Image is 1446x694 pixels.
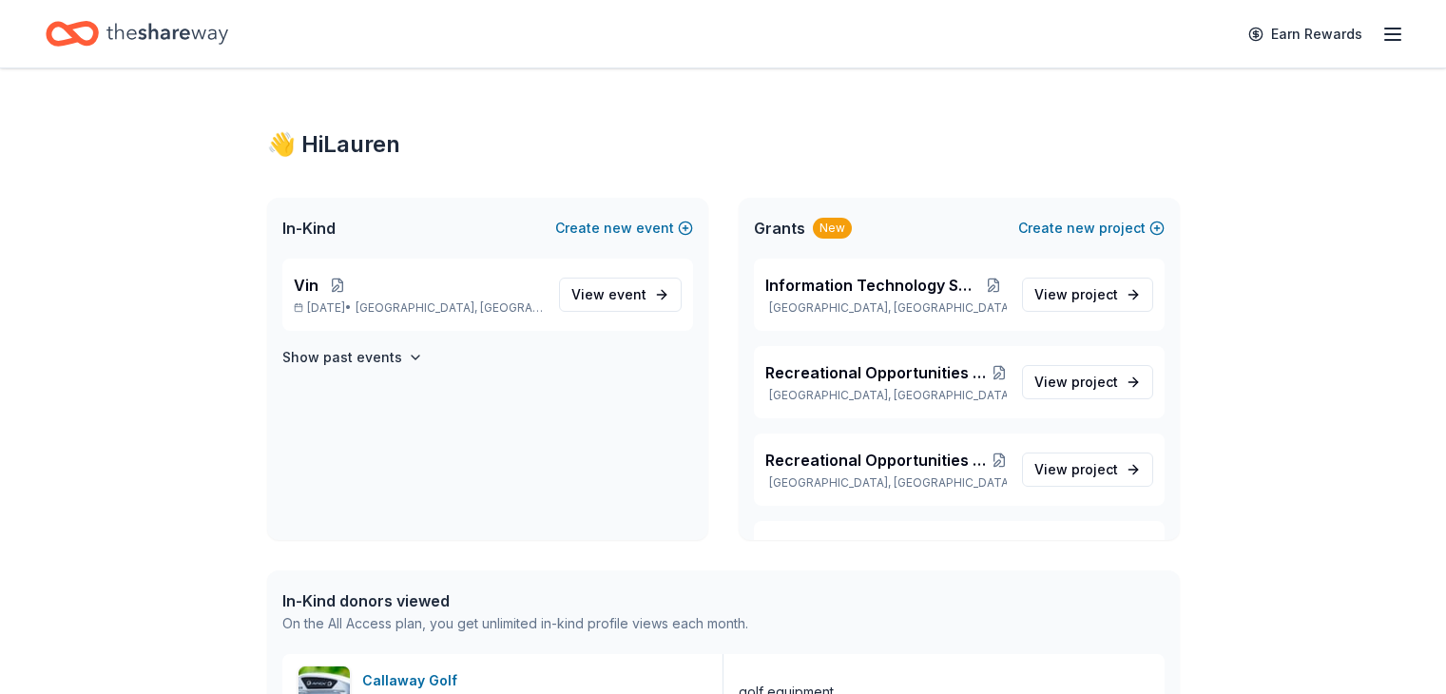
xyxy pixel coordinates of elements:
a: Home [46,11,228,56]
div: New [813,218,852,239]
div: 👋 Hi Lauren [267,129,1180,160]
span: project [1071,374,1118,390]
a: View project [1022,278,1153,312]
span: Recreational Opportunities & Materials for School-Aged Youth with Intellectual and Developmental ... [765,449,992,472]
span: new [1067,217,1095,240]
div: On the All Access plan, you get unlimited in-kind profile views each month. [282,612,748,635]
span: Information Technology Safety & Security [765,274,981,297]
p: [GEOGRAPHIC_DATA], [GEOGRAPHIC_DATA] [765,300,1007,316]
p: [GEOGRAPHIC_DATA], [GEOGRAPHIC_DATA] [765,475,1007,491]
span: View [571,283,646,306]
a: View project [1022,453,1153,487]
p: [DATE] • [294,300,544,316]
span: View [1034,283,1118,306]
span: Recreational Opportunities & Materials for People with Intellectual and Developmental Disabilitie... [765,361,992,384]
a: View event [559,278,682,312]
span: [GEOGRAPHIC_DATA], [GEOGRAPHIC_DATA] [356,300,543,316]
div: Callaway Golf [362,669,465,692]
span: Vin [294,274,318,297]
span: Recreational Equipment & Assistive Technology for People with Intellectual and Developmental Disa... [765,536,992,559]
button: Createnewproject [1018,217,1165,240]
span: View [1034,371,1118,394]
button: Createnewevent [555,217,693,240]
div: In-Kind donors viewed [282,589,748,612]
span: project [1071,286,1118,302]
button: Show past events [282,346,423,369]
span: View [1034,458,1118,481]
span: new [604,217,632,240]
span: In-Kind [282,217,336,240]
a: View project [1022,365,1153,399]
a: Earn Rewards [1237,17,1374,51]
span: event [608,286,646,302]
span: project [1071,461,1118,477]
span: Grants [754,217,805,240]
p: [GEOGRAPHIC_DATA], [GEOGRAPHIC_DATA] [765,388,1007,403]
h4: Show past events [282,346,402,369]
